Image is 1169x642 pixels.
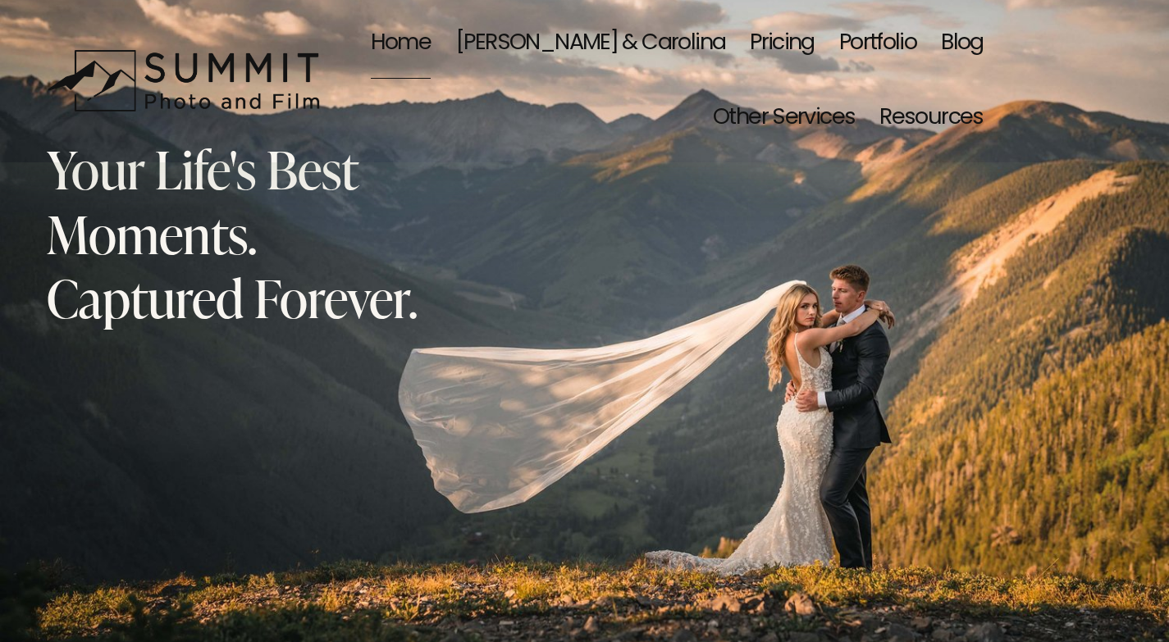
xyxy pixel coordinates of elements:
[839,6,916,81] a: Portfolio
[879,81,983,157] a: folder dropdown
[941,6,984,81] a: Blog
[713,83,855,153] span: Other Services
[371,6,432,81] a: Home
[713,81,855,157] a: folder dropdown
[750,6,815,81] a: Pricing
[455,6,725,81] a: [PERSON_NAME] & Carolina
[47,49,330,112] img: Summit Photo and Film
[879,83,983,153] span: Resources
[47,137,445,330] h2: Your Life's Best Moments. Captured Forever.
